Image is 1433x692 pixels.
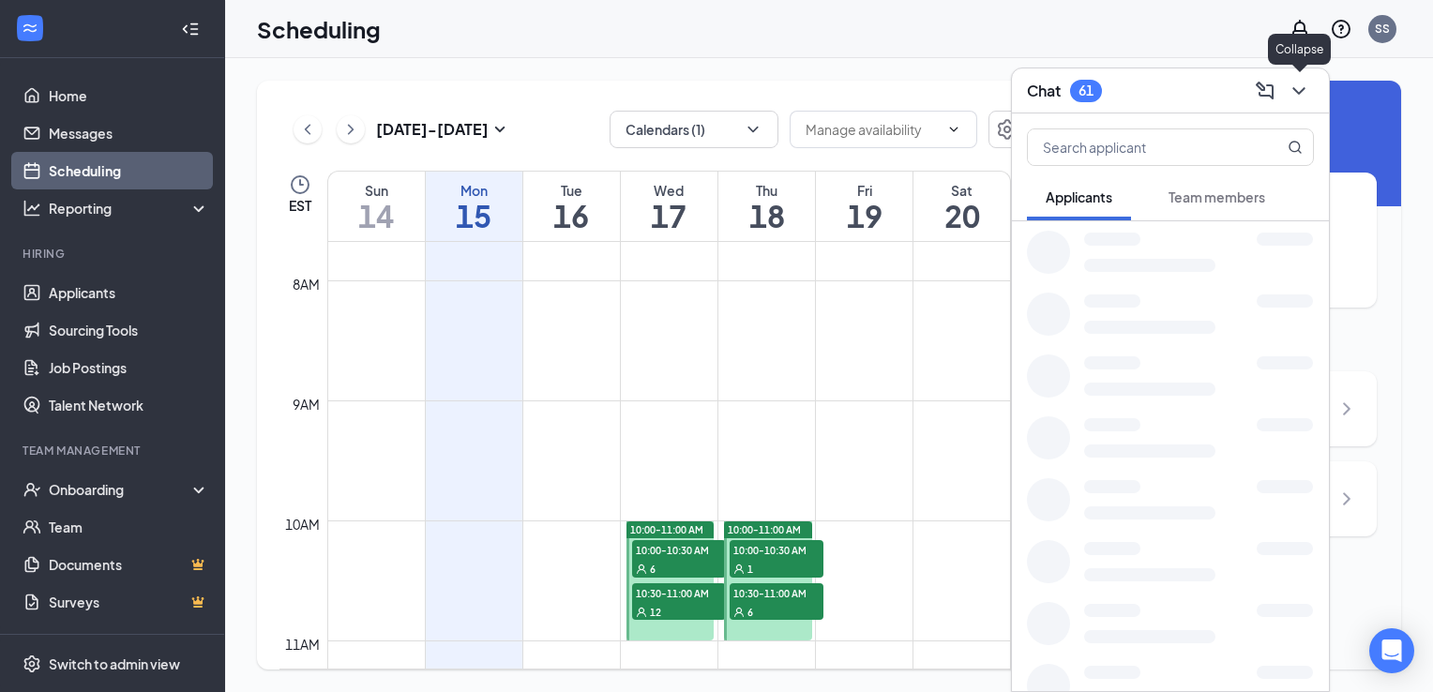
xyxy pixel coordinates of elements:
[337,115,365,143] button: ChevronRight
[1288,80,1310,102] svg: ChevronDown
[1250,76,1280,106] button: ComposeMessage
[1335,398,1358,420] svg: ChevronRight
[1288,140,1303,155] svg: MagnifyingGlass
[1289,18,1311,40] svg: Notifications
[636,564,647,575] svg: User
[996,118,1018,141] svg: Settings
[913,181,1010,200] div: Sat
[744,120,762,139] svg: ChevronDown
[49,349,209,386] a: Job Postings
[23,443,205,459] div: Team Management
[913,172,1010,241] a: September 20, 2025
[1330,18,1352,40] svg: QuestionInfo
[1169,188,1265,205] span: Team members
[621,181,717,200] div: Wed
[289,173,311,196] svg: Clock
[610,111,778,148] button: Calendars (1)ChevronDown
[747,606,753,619] span: 6
[294,115,322,143] button: ChevronLeft
[289,196,311,215] span: EST
[523,181,620,200] div: Tue
[49,152,209,189] a: Scheduling
[298,118,317,141] svg: ChevronLeft
[718,200,815,232] h1: 18
[1375,21,1390,37] div: SS
[49,546,209,583] a: DocumentsCrown
[621,172,717,241] a: September 17, 2025
[1268,34,1331,65] div: Collapse
[730,540,823,559] span: 10:00-10:30 AM
[630,523,703,536] span: 10:00-11:00 AM
[816,200,913,232] h1: 19
[718,181,815,200] div: Thu
[426,200,522,232] h1: 15
[913,200,1010,232] h1: 20
[1028,129,1250,165] input: Search applicant
[289,394,324,414] div: 9am
[49,386,209,424] a: Talent Network
[49,311,209,349] a: Sourcing Tools
[281,634,324,654] div: 11am
[49,508,209,546] a: Team
[523,200,620,232] h1: 16
[23,199,41,218] svg: Analysis
[632,540,726,559] span: 10:00-10:30 AM
[1369,628,1414,673] div: Open Intercom Messenger
[426,172,522,241] a: September 15, 2025
[636,607,647,618] svg: User
[1046,188,1112,205] span: Applicants
[328,181,425,200] div: Sun
[49,583,209,621] a: SurveysCrown
[49,114,209,152] a: Messages
[21,19,39,38] svg: WorkstreamLogo
[988,111,1026,148] button: Settings
[23,480,41,499] svg: UserCheck
[341,118,360,141] svg: ChevronRight
[946,122,961,137] svg: ChevronDown
[289,274,324,294] div: 8am
[23,246,205,262] div: Hiring
[733,564,745,575] svg: User
[650,606,661,619] span: 12
[1284,76,1314,106] button: ChevronDown
[816,172,913,241] a: September 19, 2025
[621,200,717,232] h1: 17
[816,181,913,200] div: Fri
[23,654,41,673] svg: Settings
[49,654,180,673] div: Switch to admin view
[281,514,324,534] div: 10am
[650,563,656,576] span: 6
[49,480,193,499] div: Onboarding
[257,13,381,45] h1: Scheduling
[728,523,801,536] span: 10:00-11:00 AM
[733,607,745,618] svg: User
[730,583,823,602] span: 10:30-11:00 AM
[1335,488,1358,510] svg: ChevronRight
[806,119,939,140] input: Manage availability
[376,119,489,140] h3: [DATE] - [DATE]
[328,200,425,232] h1: 14
[489,118,511,141] svg: SmallChevronDown
[328,172,425,241] a: September 14, 2025
[1079,83,1094,98] div: 61
[1254,80,1276,102] svg: ComposeMessage
[49,199,210,218] div: Reporting
[1027,81,1061,101] h3: Chat
[632,583,726,602] span: 10:30-11:00 AM
[181,20,200,38] svg: Collapse
[718,172,815,241] a: September 18, 2025
[49,274,209,311] a: Applicants
[523,172,620,241] a: September 16, 2025
[426,181,522,200] div: Mon
[49,77,209,114] a: Home
[747,563,753,576] span: 1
